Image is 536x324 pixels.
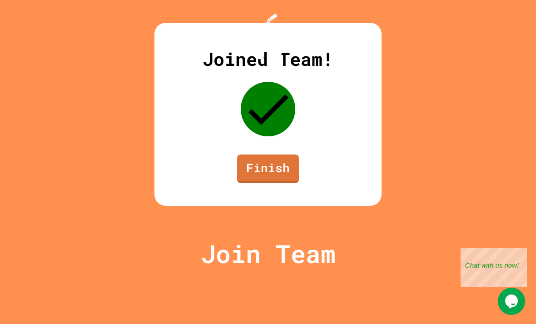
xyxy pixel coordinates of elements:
[201,235,336,273] p: Join Team
[461,248,527,287] iframe: chat widget
[250,14,286,60] img: Logo.svg
[498,288,527,315] iframe: chat widget
[237,155,299,183] a: Finish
